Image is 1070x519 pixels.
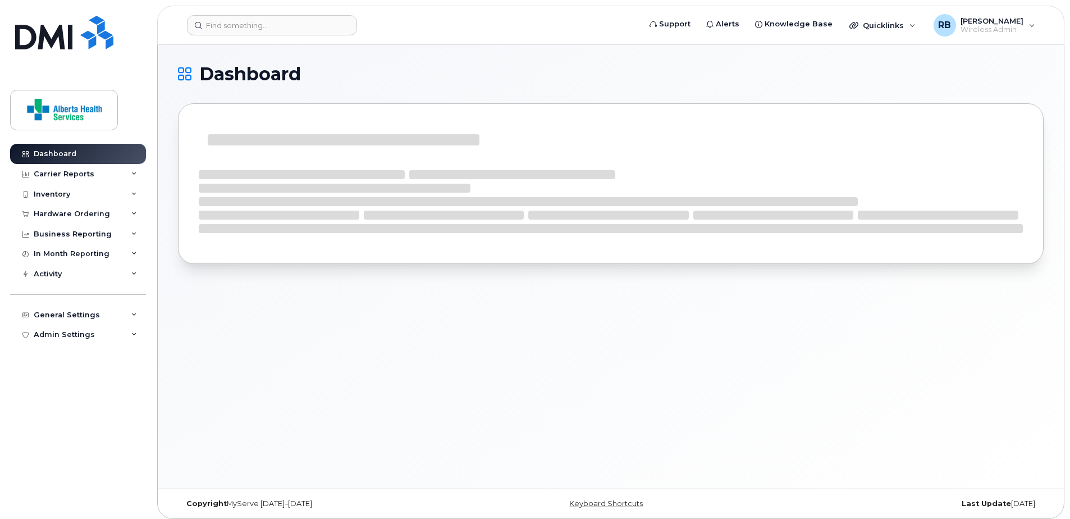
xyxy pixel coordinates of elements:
span: Dashboard [199,66,301,83]
div: MyServe [DATE]–[DATE] [178,499,467,508]
strong: Last Update [962,499,1011,508]
div: [DATE] [755,499,1044,508]
strong: Copyright [186,499,227,508]
a: Keyboard Shortcuts [569,499,643,508]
